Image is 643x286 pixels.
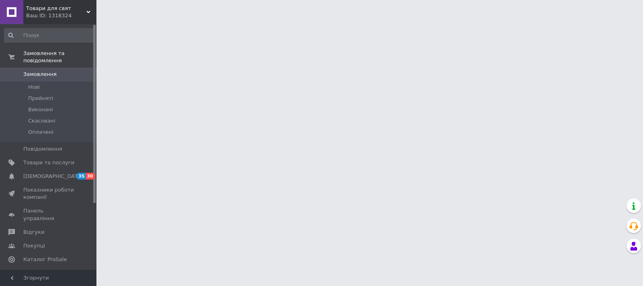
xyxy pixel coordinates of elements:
[23,186,74,201] span: Показники роботи компанії
[26,12,96,19] div: Ваш ID: 1318324
[23,229,44,236] span: Відгуки
[28,95,53,102] span: Прийняті
[28,106,53,113] span: Виконані
[23,242,45,249] span: Покупці
[28,129,53,136] span: Оплачені
[86,173,95,180] span: 30
[23,71,57,78] span: Замовлення
[23,173,83,180] span: [DEMOGRAPHIC_DATA]
[23,256,67,263] span: Каталог ProSale
[28,117,55,125] span: Скасовані
[4,28,95,43] input: Пошук
[23,145,62,153] span: Повідомлення
[76,173,86,180] span: 35
[23,207,74,222] span: Панель управління
[28,84,40,91] span: Нові
[23,50,96,64] span: Замовлення та повідомлення
[26,5,86,12] span: Товари для свят
[23,159,74,166] span: Товари та послуги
